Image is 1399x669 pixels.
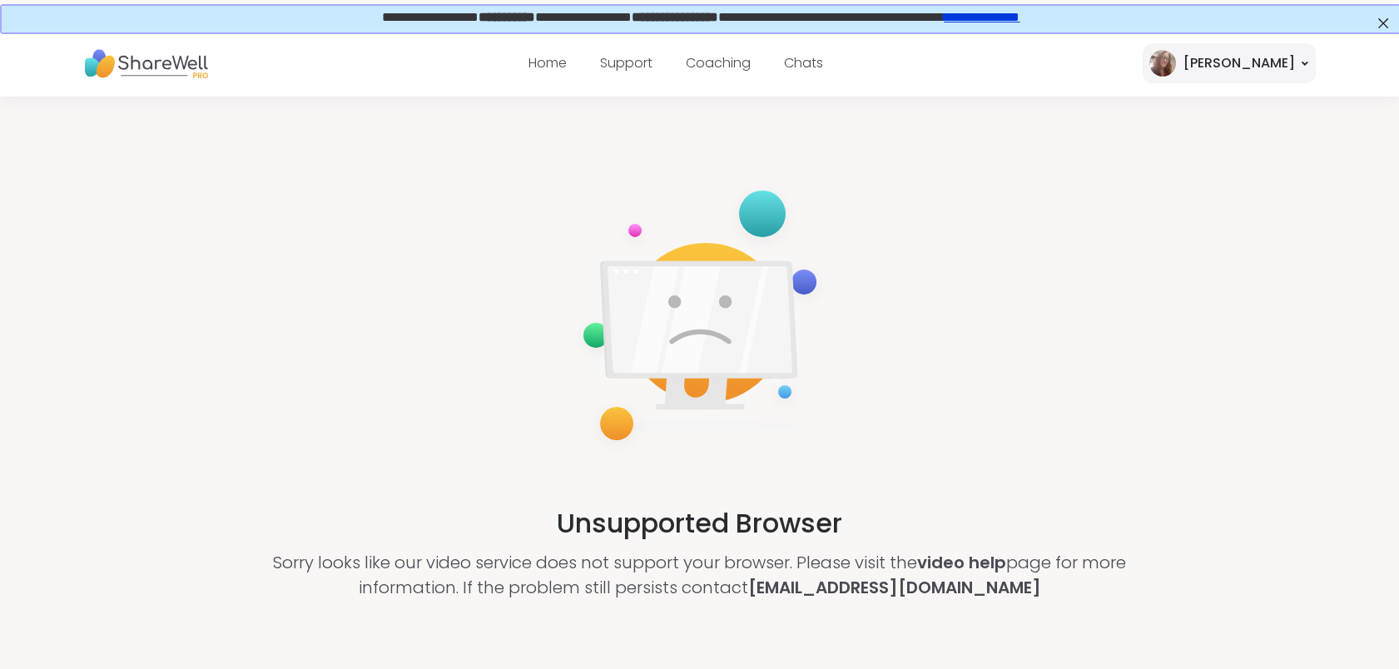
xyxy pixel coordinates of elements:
div: [PERSON_NAME] [1183,53,1294,73]
a: video help [917,551,1006,574]
p: Sorry looks like our video service does not support your browser. Please visit the page for more ... [233,550,1166,600]
img: dodi [1149,50,1176,77]
a: Home [528,53,567,72]
a: Support [600,53,652,72]
a: Coaching [686,53,751,72]
h2: Unsupported Browser [557,503,842,543]
img: ShareWell Nav Logo [83,41,208,87]
a: Chats [784,53,823,72]
img: not-supported [570,180,830,457]
a: [EMAIL_ADDRESS][DOMAIN_NAME] [748,576,1041,599]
